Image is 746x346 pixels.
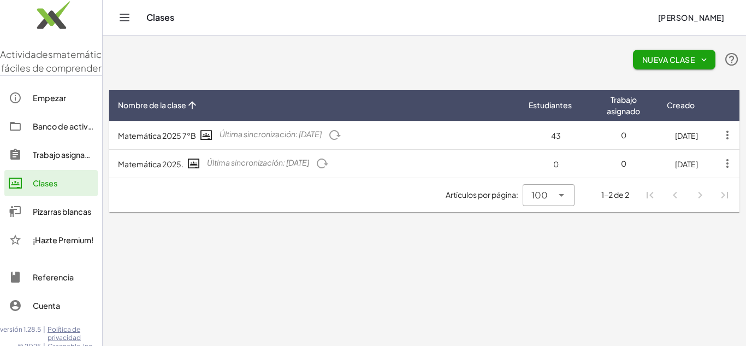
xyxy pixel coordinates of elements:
font: Última sincronización: [DATE] [207,157,309,167]
font: Matemática 2025 7°B [118,130,196,140]
font: matemáticas fáciles de comprender [1,48,113,74]
a: Pizarras blancas [4,198,98,225]
a: Empezar [4,85,98,111]
font: 100 [531,189,548,201]
font: Clases [33,178,57,188]
font: [PERSON_NAME] [658,13,724,22]
font: 1-2 de 2 [601,190,629,200]
font: Creado [667,100,695,110]
font: Política de privacidad [48,325,81,342]
font: Nombre de la clase [118,100,186,110]
font: Banco de actividades [33,121,114,131]
font: Última sincronización: [DATE] [220,129,322,139]
font: Referencia [33,272,74,282]
font: 0 [553,159,559,169]
nav: Navegación de paginación [638,183,737,208]
button: [PERSON_NAME] [649,8,733,27]
font: Trabajo asignado [33,150,95,160]
font: Nueva clase [642,55,695,64]
font: 0 [621,159,626,168]
font: ¡Hazte Premium! [33,235,93,245]
span: Artículos por página: [446,189,523,201]
button: Nueva clase [633,50,715,69]
font: 43 [551,131,561,140]
button: Cambiar navegación [116,9,133,26]
font: Pizarras blancas [33,207,91,216]
font: [DATE] [675,131,698,140]
font: 0 [621,130,626,140]
a: Banco de actividades [4,113,98,139]
font: Artículos por página: [446,190,518,200]
font: Trabajo asignado [607,95,640,116]
font: Estudiantes [529,100,572,110]
font: [DATE] [675,159,698,169]
a: Política de privacidad [48,325,102,342]
a: Cuenta [4,292,98,319]
font: Matemática 2025. [118,159,183,169]
a: Trabajo asignado [4,142,98,168]
a: Referencia [4,264,98,290]
font: Empezar [33,93,66,103]
font: | [43,325,45,333]
a: Clases [4,170,98,196]
font: Cuenta [33,301,60,310]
